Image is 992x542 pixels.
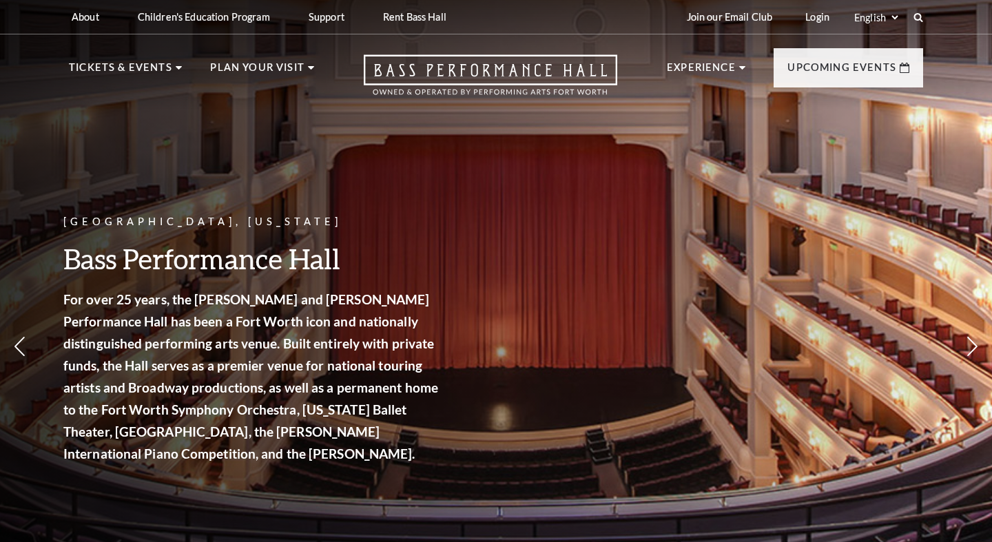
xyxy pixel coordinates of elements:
[309,11,344,23] p: Support
[63,213,442,231] p: [GEOGRAPHIC_DATA], [US_STATE]
[69,59,172,84] p: Tickets & Events
[63,291,438,461] strong: For over 25 years, the [PERSON_NAME] and [PERSON_NAME] Performance Hall has been a Fort Worth ico...
[787,59,896,84] p: Upcoming Events
[138,11,270,23] p: Children's Education Program
[210,59,304,84] p: Plan Your Visit
[383,11,446,23] p: Rent Bass Hall
[667,59,736,84] p: Experience
[851,11,900,24] select: Select:
[63,241,442,276] h3: Bass Performance Hall
[72,11,99,23] p: About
